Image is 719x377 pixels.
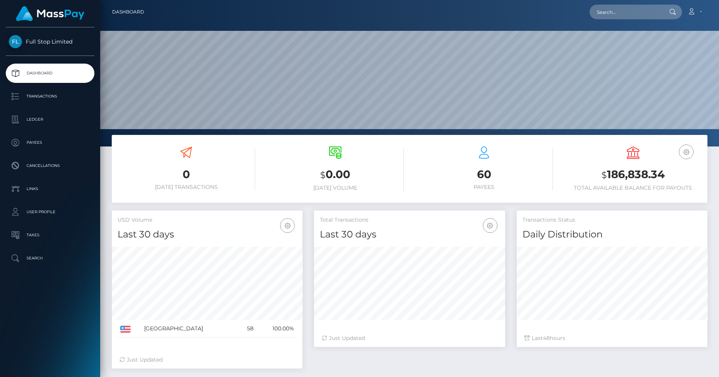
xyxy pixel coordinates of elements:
p: Links [9,183,91,195]
p: Payees [9,137,91,148]
h3: 0.00 [267,167,404,183]
h5: Total Transactions [320,216,499,224]
h5: Transactions Status [522,216,702,224]
a: Transactions [6,87,94,106]
img: US.png [120,326,131,333]
h4: Last 30 days [320,228,499,241]
td: 58 [238,320,256,338]
div: Just Updated [322,334,497,342]
a: Links [6,179,94,199]
p: Transactions [9,91,91,102]
small: $ [320,170,326,180]
a: Taxes [6,226,94,245]
h6: Payees [415,184,553,190]
h6: Total Available Balance for Payouts [564,185,702,191]
a: Dashboard [112,4,144,20]
img: MassPay Logo [16,6,84,21]
p: Dashboard [9,67,91,79]
a: Cancellations [6,156,94,175]
span: Full Stop Limited [6,38,94,45]
p: Taxes [9,229,91,241]
h4: Daily Distribution [522,228,702,241]
a: Payees [6,133,94,152]
small: $ [601,170,607,180]
h4: Last 30 days [118,228,297,241]
h3: 60 [415,167,553,182]
p: Ledger [9,114,91,125]
td: 100.00% [256,320,297,338]
a: Ledger [6,110,94,129]
h6: [DATE] Volume [267,185,404,191]
td: [GEOGRAPHIC_DATA] [141,320,238,338]
p: User Profile [9,206,91,218]
p: Cancellations [9,160,91,172]
a: Dashboard [6,64,94,83]
h6: [DATE] Transactions [118,184,255,190]
h3: 186,838.34 [564,167,702,183]
img: Full Stop Limited [9,35,22,48]
input: Search... [590,5,662,19]
div: Just Updated [119,356,295,364]
span: 48 [543,335,550,342]
p: Search [9,252,91,264]
a: Search [6,249,94,268]
div: Last hours [524,334,700,342]
h5: USD Volume [118,216,297,224]
a: User Profile [6,202,94,222]
h3: 0 [118,167,255,182]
